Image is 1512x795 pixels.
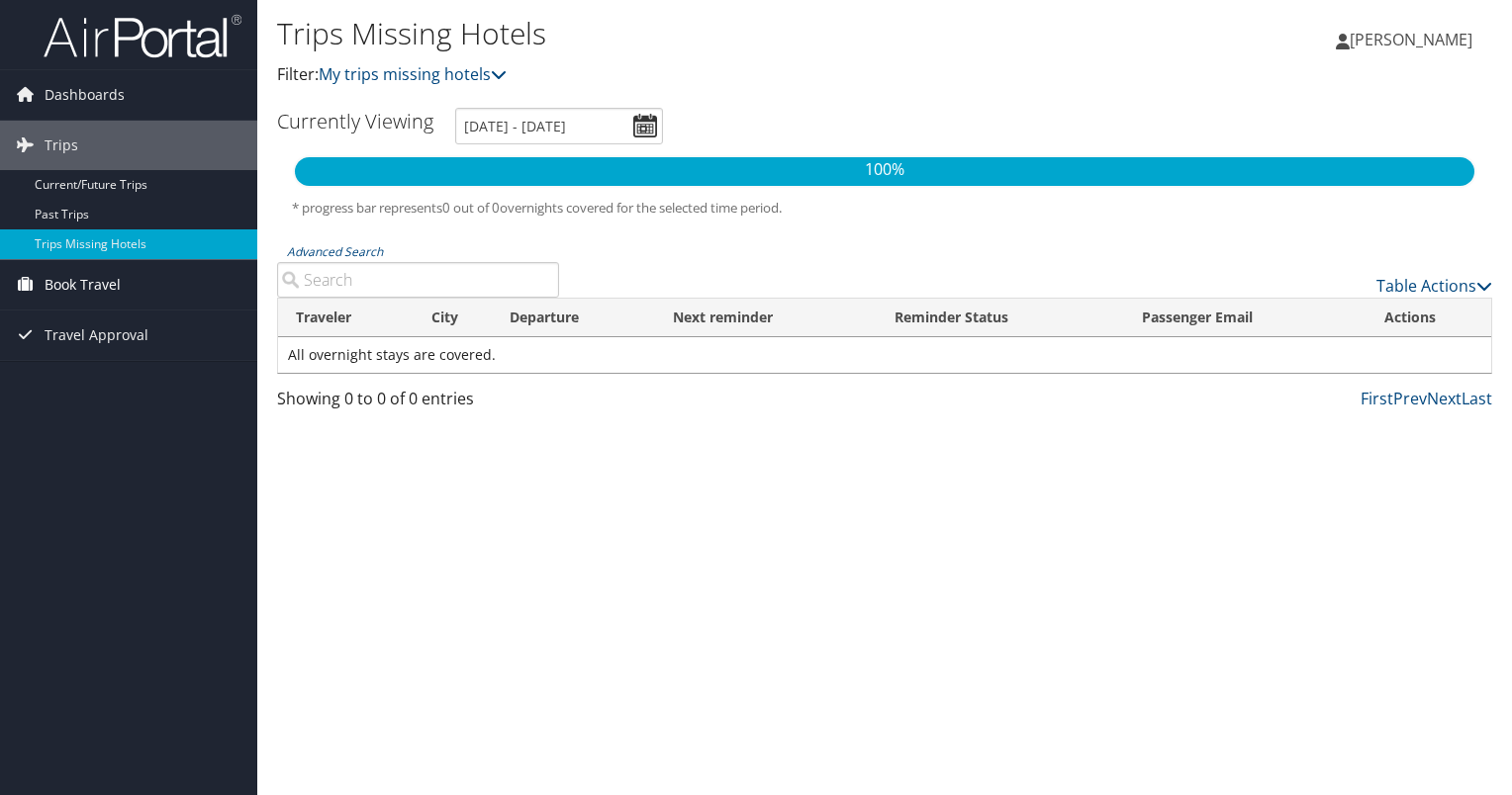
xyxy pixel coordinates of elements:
p: Filter: [277,62,1087,88]
a: Next [1427,388,1462,409]
th: Passenger Email: activate to sort column ascending [1124,299,1367,337]
span: Travel Approval [45,310,148,360]
input: [DATE] - [DATE] [455,108,663,144]
span: [PERSON_NAME] [1350,29,1472,50]
h3: Currently Viewing [277,108,433,134]
input: Advanced Search [277,262,559,298]
p: 100% [295,157,1474,183]
th: Traveler: activate to sort column ascending [278,299,414,337]
a: Prev [1393,388,1427,409]
a: First [1361,388,1393,409]
h1: Trips Missing Hotels [277,13,1087,54]
th: City: activate to sort column ascending [414,299,492,337]
th: Reminder Status [877,299,1124,337]
a: Table Actions [1376,275,1492,297]
a: Advanced Search [287,243,383,260]
a: My trips missing hotels [319,63,507,85]
th: Next reminder [655,299,877,337]
td: All overnight stays are covered. [278,337,1491,373]
h5: * progress bar represents overnights covered for the selected time period. [292,199,1477,218]
span: Dashboards [45,70,125,120]
img: airportal-logo.png [44,13,241,59]
th: Actions [1367,299,1491,337]
a: [PERSON_NAME] [1336,10,1492,69]
a: Last [1462,388,1492,409]
th: Departure: activate to sort column descending [492,299,655,337]
span: Book Travel [45,260,121,309]
div: Showing 0 to 0 of 0 entries [277,387,559,420]
span: 0 out of 0 [442,199,500,217]
span: Trips [45,121,78,170]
